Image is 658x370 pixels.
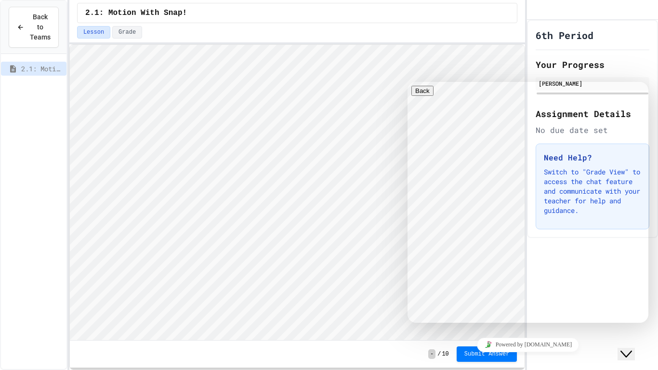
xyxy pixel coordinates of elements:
span: 2.1: Motion With Snap! [21,64,63,74]
iframe: chat widget [408,334,648,356]
button: Lesson [77,26,110,39]
span: Back to Teams [30,12,51,42]
h2: Your Progress [536,58,649,71]
iframe: chat widget [408,82,648,323]
iframe: chat widget [618,331,648,360]
button: Grade [112,26,142,39]
iframe: Snap! Programming Environment [70,45,525,340]
button: Back to Teams [9,7,59,48]
span: 2.1: Motion With Snap! [85,7,187,19]
h1: 6th Period [536,28,593,42]
div: [PERSON_NAME] [539,79,646,88]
